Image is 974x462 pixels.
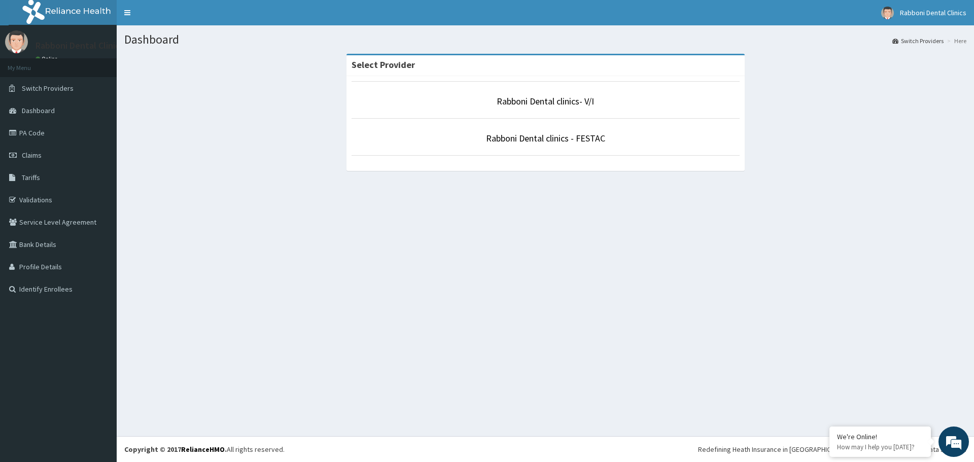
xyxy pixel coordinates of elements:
span: Tariffs [22,173,40,182]
a: RelianceHMO [181,445,225,454]
li: Here [945,37,966,45]
p: How may I help you today? [837,443,923,451]
img: User Image [5,30,28,53]
span: Switch Providers [22,84,74,93]
span: Dashboard [22,106,55,115]
strong: Copyright © 2017 . [124,445,227,454]
a: Rabboni Dental clinics- V/I [497,95,594,107]
div: We're Online! [837,432,923,441]
a: Rabboni Dental clinics - FESTAC [486,132,605,144]
p: Rabboni Dental Clinics [36,41,124,50]
strong: Select Provider [352,59,415,70]
div: Redefining Heath Insurance in [GEOGRAPHIC_DATA] using Telemedicine and Data Science! [698,444,966,454]
h1: Dashboard [124,33,966,46]
footer: All rights reserved. [117,436,974,462]
a: Switch Providers [892,37,944,45]
span: Rabboni Dental Clinics [900,8,966,17]
a: Online [36,55,60,62]
span: Claims [22,151,42,160]
img: User Image [881,7,894,19]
